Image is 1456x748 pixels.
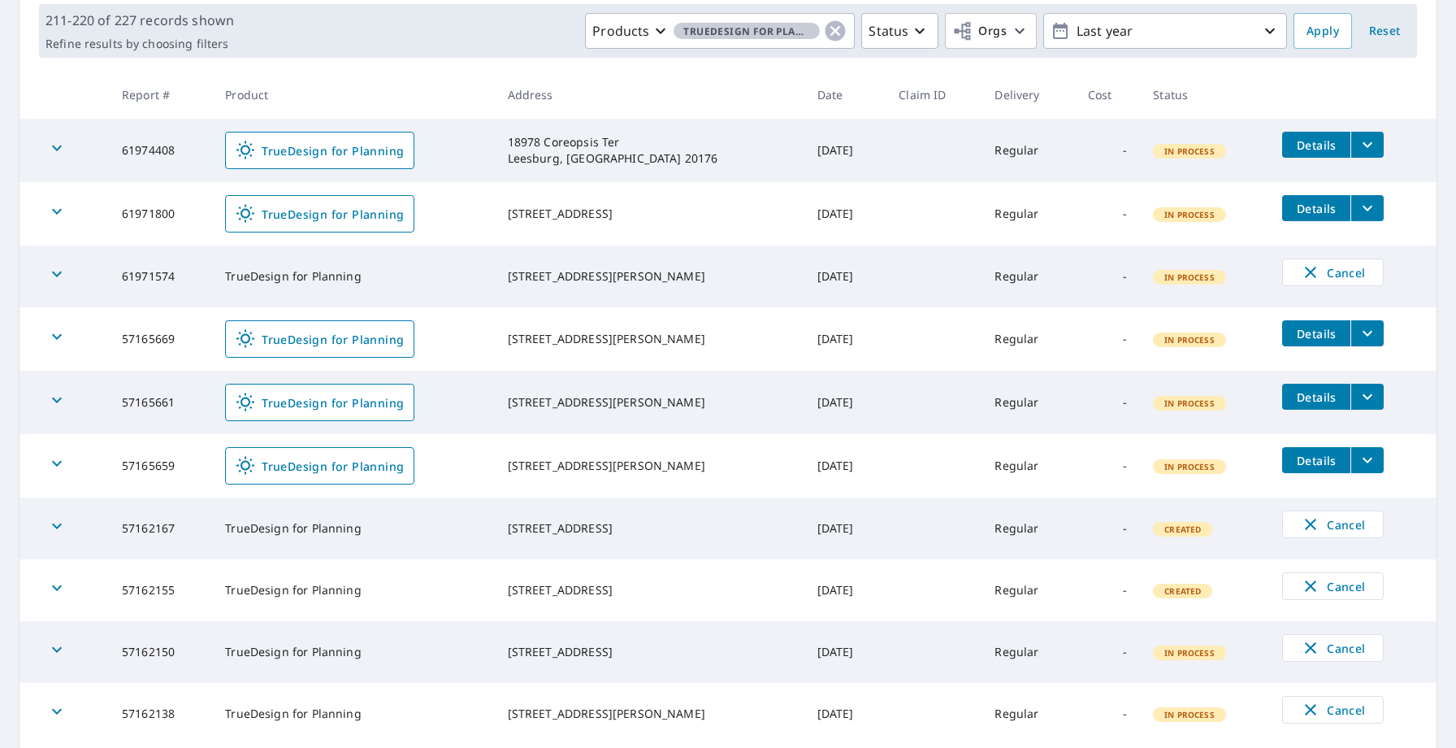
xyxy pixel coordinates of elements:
span: Cancel [1299,638,1367,658]
div: 18978 Coreopsis Ter Leesburg, [GEOGRAPHIC_DATA] 20176 [508,134,791,167]
span: Created [1155,524,1211,535]
a: TrueDesign for Planning [225,195,414,233]
a: TrueDesign for Planning [225,447,414,485]
button: filesDropdownBtn-61971800 [1350,195,1384,221]
span: In Process [1155,709,1224,720]
button: detailsBtn-57165659 [1282,447,1350,473]
button: Cancel [1282,572,1384,600]
td: - [1075,371,1141,434]
th: Date [804,71,886,119]
td: 57165669 [109,307,212,371]
td: 57162138 [109,683,212,745]
td: - [1075,119,1141,182]
td: Regular [981,119,1074,182]
td: - [1075,559,1141,621]
span: Details [1292,389,1341,405]
td: 57162150 [109,621,212,683]
div: [STREET_ADDRESS][PERSON_NAME] [508,268,791,285]
button: Cancel [1282,259,1384,286]
th: Claim ID [886,71,981,119]
span: Reset [1365,21,1404,41]
th: Report # [109,71,212,119]
td: [DATE] [804,246,886,307]
td: Regular [981,498,1074,559]
th: Cost [1075,71,1141,119]
span: Cancel [1299,576,1367,596]
span: Details [1292,201,1341,216]
td: - [1075,246,1141,307]
button: Cancel [1282,696,1384,724]
button: filesDropdownBtn-57165659 [1350,447,1384,473]
div: [STREET_ADDRESS][PERSON_NAME] [508,331,791,347]
td: Regular [981,434,1074,498]
a: TrueDesign for Planning [225,132,414,169]
button: filesDropdownBtn-57165669 [1350,320,1384,346]
td: Regular [981,307,1074,371]
button: detailsBtn-61974408 [1282,132,1350,158]
span: In Process [1155,647,1224,659]
td: [DATE] [804,498,886,559]
span: Cancel [1299,263,1367,282]
span: In Process [1155,461,1224,472]
span: TrueDesign for Planning [236,456,404,476]
td: [DATE] [804,683,886,745]
td: [DATE] [804,621,886,683]
td: Regular [981,559,1074,621]
button: Cancel [1282,634,1384,662]
th: Delivery [981,71,1074,119]
td: [DATE] [804,371,886,434]
div: [STREET_ADDRESS] [508,582,791,598]
td: 61974408 [109,119,212,182]
button: filesDropdownBtn-61974408 [1350,132,1384,158]
span: In Process [1155,146,1224,157]
th: Status [1140,71,1269,119]
td: [DATE] [804,182,886,246]
td: Regular [981,246,1074,307]
button: ProductsTrueDesign for Planning [585,13,855,49]
td: 61971574 [109,246,212,307]
td: 57165661 [109,371,212,434]
td: - [1075,683,1141,745]
td: TrueDesign for Planning [212,559,494,621]
td: TrueDesign for Planning [212,498,494,559]
button: detailsBtn-57165661 [1282,384,1350,410]
td: [DATE] [804,559,886,621]
td: Regular [981,683,1074,745]
span: TrueDesign for Planning [236,393,404,412]
div: [STREET_ADDRESS] [508,206,791,222]
td: TrueDesign for Planning [212,621,494,683]
td: [DATE] [804,307,886,371]
td: TrueDesign for Planning [212,246,494,307]
span: Apply [1306,21,1339,41]
span: Details [1292,453,1341,468]
td: Regular [981,621,1074,683]
td: - [1075,621,1141,683]
span: In Process [1155,398,1224,409]
p: Products [592,21,649,41]
button: detailsBtn-61971800 [1282,195,1350,221]
td: - [1075,434,1141,498]
span: Orgs [952,21,1007,41]
button: detailsBtn-57165669 [1282,320,1350,346]
button: Cancel [1282,511,1384,538]
p: 211-220 of 227 records shown [45,11,234,30]
p: Last year [1070,17,1260,46]
td: [DATE] [804,119,886,182]
span: Created [1155,585,1211,597]
td: - [1075,182,1141,246]
span: Cancel [1299,515,1367,534]
td: TrueDesign for Planning [212,683,494,745]
td: 57162155 [109,559,212,621]
span: In Process [1155,209,1224,220]
span: TrueDesign for Planning [236,141,404,160]
button: Reset [1358,13,1410,49]
button: filesDropdownBtn-57165661 [1350,384,1384,410]
span: Cancel [1299,700,1367,720]
span: In Process [1155,272,1224,283]
td: - [1075,498,1141,559]
span: In Process [1155,334,1224,346]
span: TrueDesign for Planning [236,204,404,224]
button: Last year [1043,13,1287,49]
td: Regular [981,371,1074,434]
button: Status [861,13,938,49]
